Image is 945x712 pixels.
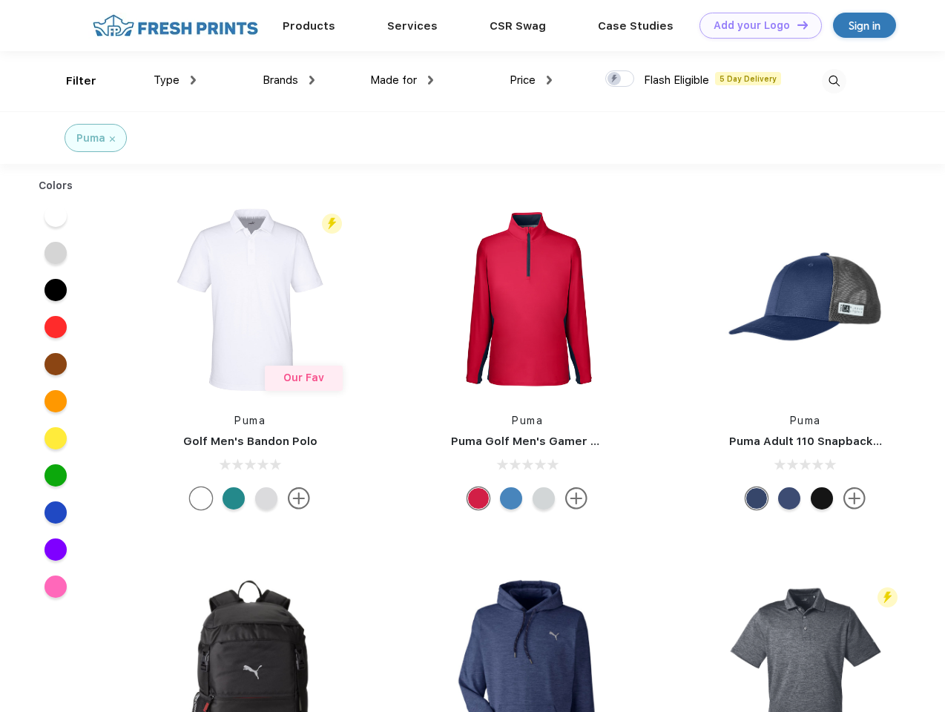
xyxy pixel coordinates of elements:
[797,21,808,29] img: DT
[510,73,536,87] span: Price
[190,487,212,510] div: Bright White
[790,415,821,426] a: Puma
[234,415,266,426] a: Puma
[76,131,105,146] div: Puma
[833,13,896,38] a: Sign in
[322,214,342,234] img: flash_active_toggle.svg
[745,487,768,510] div: Peacoat with Qut Shd
[644,73,709,87] span: Flash Eligible
[191,76,196,85] img: dropdown.png
[283,19,335,33] a: Products
[88,13,263,39] img: fo%20logo%202.webp
[309,76,315,85] img: dropdown.png
[811,487,833,510] div: Pma Blk with Pma Blk
[490,19,546,33] a: CSR Swag
[778,487,800,510] div: Peacoat Qut Shd
[223,487,245,510] div: Green Lagoon
[467,487,490,510] div: Ski Patrol
[66,73,96,90] div: Filter
[255,487,277,510] div: High Rise
[151,201,349,398] img: func=resize&h=266
[715,72,781,85] span: 5 Day Delivery
[429,201,626,398] img: func=resize&h=266
[183,435,317,448] a: Golf Men's Bandon Polo
[288,487,310,510] img: more.svg
[714,19,790,32] div: Add your Logo
[387,19,438,33] a: Services
[110,136,115,142] img: filter_cancel.svg
[822,69,846,93] img: desktop_search.svg
[27,178,85,194] div: Colors
[533,487,555,510] div: High Rise
[843,487,866,510] img: more.svg
[283,372,324,383] span: Our Fav
[451,435,685,448] a: Puma Golf Men's Gamer Golf Quarter-Zip
[707,201,904,398] img: func=resize&h=266
[428,76,433,85] img: dropdown.png
[512,415,543,426] a: Puma
[500,487,522,510] div: Bright Cobalt
[370,73,417,87] span: Made for
[849,17,880,34] div: Sign in
[154,73,180,87] span: Type
[877,587,898,607] img: flash_active_toggle.svg
[565,487,587,510] img: more.svg
[547,76,552,85] img: dropdown.png
[263,73,298,87] span: Brands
